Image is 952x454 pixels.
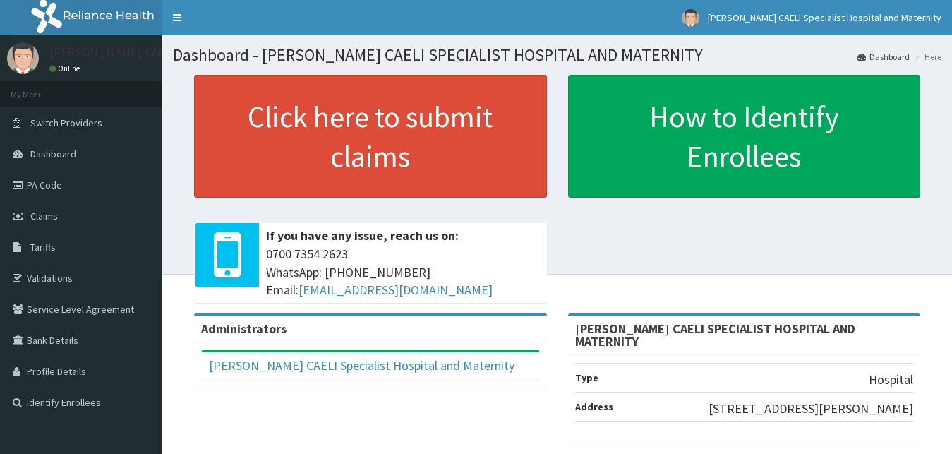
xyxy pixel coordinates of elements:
[30,210,58,222] span: Claims
[575,371,598,384] b: Type
[682,9,699,27] img: User Image
[911,51,941,63] li: Here
[709,400,913,418] p: [STREET_ADDRESS][PERSON_NAME]
[575,321,855,350] strong: [PERSON_NAME] CAELI SPECIALIST HOSPITAL AND MATERNITY
[7,42,39,74] img: User Image
[209,357,514,374] a: [PERSON_NAME] CAELI Specialist Hospital and Maternity
[575,400,613,413] b: Address
[568,75,921,198] a: How to Identify Enrollees
[30,241,56,253] span: Tariffs
[869,371,913,389] p: Hospital
[49,46,361,59] p: [PERSON_NAME] CAELI Specialist Hospital and Maternity
[299,282,493,298] a: [EMAIL_ADDRESS][DOMAIN_NAME]
[30,148,76,160] span: Dashboard
[30,117,102,129] span: Switch Providers
[708,11,941,24] span: [PERSON_NAME] CAELI Specialist Hospital and Maternity
[49,64,83,73] a: Online
[173,46,941,64] h1: Dashboard - [PERSON_NAME] CAELI SPECIALIST HOSPITAL AND MATERNITY
[857,51,910,63] a: Dashboard
[266,245,540,299] span: 0700 7354 2623 WhatsApp: [PHONE_NUMBER] Email:
[266,227,459,244] b: If you have any issue, reach us on:
[201,321,287,337] b: Administrators
[194,75,547,198] a: Click here to submit claims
